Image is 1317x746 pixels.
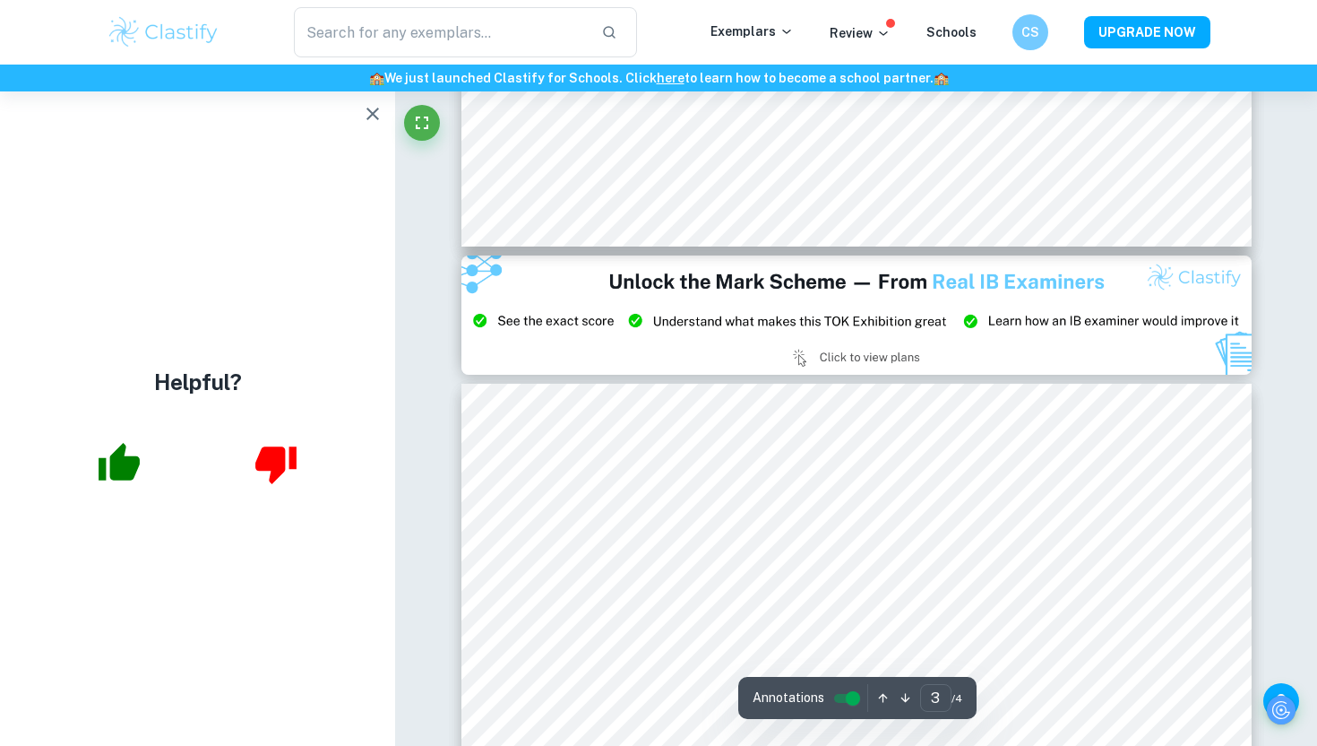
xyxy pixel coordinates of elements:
h4: Helpful? [154,366,242,398]
span: 🏫 [934,71,949,85]
button: Fullscreen [404,105,440,141]
button: CS [1012,14,1048,50]
h6: We just launched Clastify for Schools. Click to learn how to become a school partner. [4,68,1313,88]
button: Help and Feedback [1263,683,1299,719]
span: Annotations [753,689,824,707]
a: here [657,71,684,85]
input: Search for any exemplars... [294,7,587,57]
p: Review [830,23,891,43]
a: Schools [926,25,977,39]
span: / 4 [951,690,962,707]
button: UPGRADE NOW [1084,16,1210,48]
img: Ad [461,256,1252,374]
img: Clastify logo [107,14,220,50]
h6: CS [1020,22,1041,42]
span: 🏫 [369,71,384,85]
p: Exemplars [710,22,794,41]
